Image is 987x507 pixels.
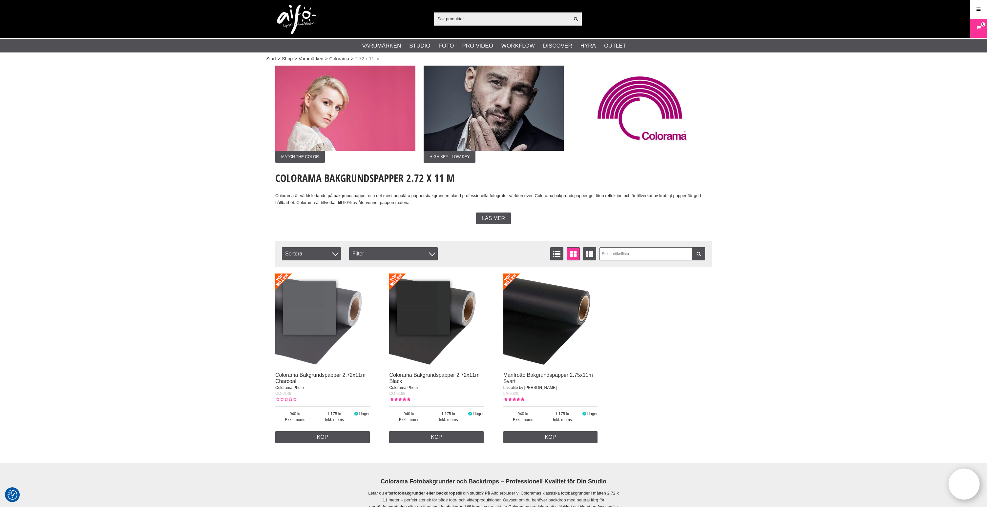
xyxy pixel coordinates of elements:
[389,417,429,423] span: Exkl. moms
[275,193,712,206] p: Colorama är världsledande på bakgrundspapper och det mest populära pappersbakgrunden bland profes...
[429,411,468,417] span: 1 175
[389,396,410,402] div: Kundbetyg: 5.00
[468,412,473,416] i: I lager
[282,55,293,62] a: Shop
[581,412,587,416] i: I lager
[550,247,563,260] a: Listvisning
[389,274,484,368] img: Colorama Bakgrundspapper 2.72x11m Black
[503,411,543,417] span: 940
[482,215,505,221] span: Läs mer
[970,21,987,36] a: 8
[567,247,580,260] a: Fönstervisning
[543,417,581,423] span: Inkl. moms
[438,42,454,50] a: Foto
[275,66,415,151] img: Annons:002 ban-colorama-272x11-001.jpg
[501,42,535,50] a: Workflow
[275,391,291,396] span: CO-0149
[266,55,276,62] a: Start
[982,21,984,27] span: 8
[462,42,493,50] a: Pro Video
[389,385,418,390] span: Colorama Photo
[503,372,593,384] a: Manfrotto Bakgrundspapper 2.75x11m Svart
[275,396,296,402] div: Kundbetyg: 0
[434,14,570,24] input: Sök produkter ...
[389,372,479,384] a: Colorama Bakgrundspapper 2.72x11m Black
[599,247,705,260] input: Sök i artikellista ...
[424,66,564,151] img: Annons:005 ban-colorama-272x11-002.jpg
[543,411,581,417] span: 1 175
[294,55,297,62] span: >
[329,55,349,62] a: Colorama
[275,417,315,423] span: Exkl. moms
[315,417,354,423] span: Inkl. moms
[503,391,518,396] span: LA-9020
[355,55,379,62] span: 2.72 x 11 m
[503,396,524,402] div: Kundbetyg: 5.00
[424,151,475,163] span: High key - Low key
[325,55,327,62] span: >
[583,247,596,260] a: Utökad listvisning
[389,431,484,443] a: Köp
[503,417,543,423] span: Exkl. moms
[275,372,366,384] a: Colorama Bakgrundspapper 2.72x11m Charcoal
[275,385,304,390] span: Colorama Photo
[275,431,370,443] a: Köp
[692,247,705,260] a: Filtrera
[275,66,415,163] a: Annons:002 ban-colorama-272x11-001.jpgMatch the color
[351,55,353,62] span: >
[429,417,468,423] span: Inkl. moms
[503,431,598,443] a: Köp
[473,412,484,416] span: I lager
[362,42,401,50] a: Varumärken
[275,151,325,163] span: Match the color
[543,42,572,50] a: Discover
[8,490,17,500] img: Revisit consent button
[353,412,359,416] i: I lager
[282,247,341,260] span: Sortera
[277,5,316,34] img: logo.png
[503,385,557,390] span: Lastolite by [PERSON_NAME]
[503,274,598,368] img: Manfrotto Bakgrundspapper 2.75x11m Svart
[604,42,626,50] a: Outlet
[572,66,712,151] img: Annons:001 ban-colorama-logga.jpg
[393,491,458,496] strong: fotobakgrunder eller backdrops
[381,478,606,485] strong: Colorama Fotobakgrunder och Backdrops – Professionell Kvalitet för Din Studio
[424,66,564,163] a: Annons:005 ban-colorama-272x11-002.jpgHigh key - Low key
[278,55,280,62] span: >
[349,247,438,260] div: Filter
[8,489,17,501] button: Samtyckesinställningar
[299,55,323,62] a: Varumärken
[359,412,369,416] span: I lager
[409,42,430,50] a: Studio
[315,411,354,417] span: 1 175
[587,412,598,416] span: I lager
[275,411,315,417] span: 940
[389,411,429,417] span: 940
[580,42,596,50] a: Hyra
[389,391,405,396] span: CO-0168
[275,274,370,368] img: Colorama Bakgrundspapper 2.72x11m Charcoal
[275,171,712,185] h1: Colorama Bakgrundspapper 2.72 x 11 m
